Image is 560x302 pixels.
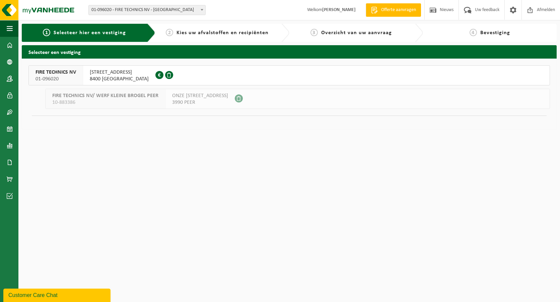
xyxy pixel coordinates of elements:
span: 10-883386 [52,99,158,106]
span: Overzicht van uw aanvraag [321,30,392,35]
span: 3 [310,29,318,36]
h2: Selecteer een vestiging [22,45,557,58]
span: FIRE TECHNICS NV/ WERF KLEINE BROGEL PEER [52,92,158,99]
span: FIRE TECHNICS NV [36,69,76,76]
span: 01-096020 [36,76,76,82]
span: 01-096020 - FIRE TECHNICS NV - OOSTENDE [88,5,206,15]
span: 1 [43,29,50,36]
span: ONZE [STREET_ADDRESS] [172,92,228,99]
a: Offerte aanvragen [366,3,421,17]
span: 01-096020 - FIRE TECHNICS NV - OOSTENDE [89,5,205,15]
strong: [PERSON_NAME] [322,7,356,12]
iframe: chat widget [3,287,112,302]
span: 3990 PEER [172,99,228,106]
span: Offerte aanvragen [379,7,418,13]
span: [STREET_ADDRESS] [90,69,149,76]
span: Bevestiging [480,30,510,35]
span: 8400 [GEOGRAPHIC_DATA] [90,76,149,82]
span: Selecteer hier een vestiging [54,30,126,35]
button: FIRE TECHNICS NV 01-096020 [STREET_ADDRESS]8400 [GEOGRAPHIC_DATA] [28,65,550,85]
span: Kies uw afvalstoffen en recipiënten [177,30,269,35]
span: 4 [470,29,477,36]
span: 2 [166,29,173,36]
